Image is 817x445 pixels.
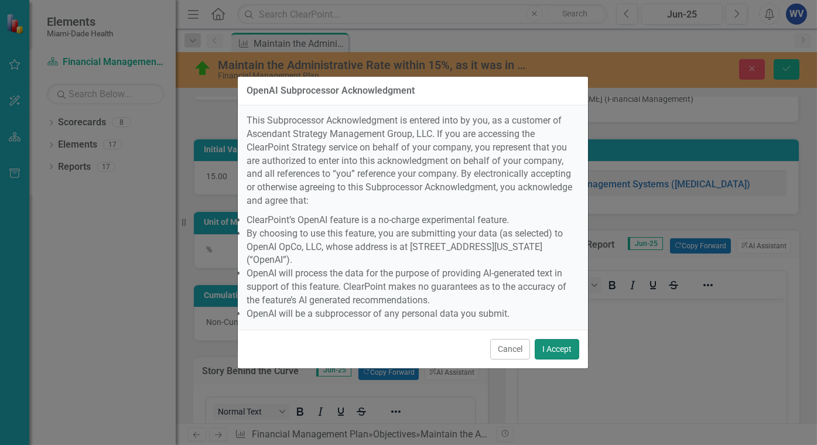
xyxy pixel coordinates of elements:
[247,267,579,307] li: OpenAI will process the data for the purpose of providing AI-generated text in support of this fe...
[3,3,266,17] p: Report not available.
[535,339,579,360] button: I Accept
[247,85,415,96] div: OpenAI Subprocessor Acknowledgment
[490,339,530,360] button: Cancel
[247,214,579,227] li: ClearPoint’s OpenAI feature is a no-charge experimental feature.
[247,114,579,208] p: This Subprocessor Acknowledgment is entered into by you, as a customer of Ascendant Strategy Mana...
[247,307,579,321] li: OpenAI will be a subprocessor of any personal data you submit.
[247,227,579,268] li: By choosing to use this feature, you are submitting your data (as selected) to OpenAI OpCo, LLC, ...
